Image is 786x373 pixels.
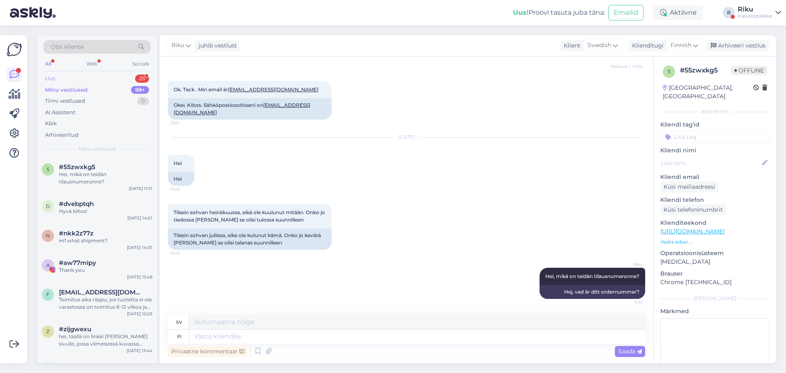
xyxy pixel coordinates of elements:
[168,98,332,120] div: Okei. Kiitos. Sähköpostiosoitteeni on
[738,6,781,19] a: RikuKalustepaikka
[174,160,182,166] span: Hei
[45,75,55,83] div: Uus
[660,120,770,129] p: Kliendi tag'id
[137,97,149,105] div: 0
[723,7,734,18] div: R
[168,172,194,186] div: Hei
[660,204,726,215] div: Küsi telefoninumbrit
[660,108,770,115] div: Kliendi info
[45,97,85,105] div: Tiimi vestlused
[680,66,731,75] div: # 55zwxkg5
[59,296,152,311] div: Toimitus aika riippu, jos tuotetta ei ole varastossa on toimitus 8-12 viikoa ja jos on varastoss ...
[46,328,50,335] span: z
[660,238,770,246] p: Vaata edasi ...
[59,230,93,237] span: #nkk2z77z
[176,315,182,329] div: sv
[660,181,718,192] div: Küsi meiliaadressi
[660,307,770,316] p: Märkmed
[612,261,643,267] span: Riku
[168,346,248,357] div: Privaatne kommentaar
[731,66,767,75] span: Offline
[513,8,605,18] div: Proovi tasuta juba täna:
[653,5,703,20] div: Aktiivne
[45,86,88,94] div: Minu vestlused
[79,145,115,153] span: Minu vestlused
[560,41,580,50] div: Klient
[59,163,95,171] span: #55zwxkg5
[59,208,152,215] div: Hyvä kiitos!
[668,68,671,75] span: 5
[126,348,152,354] div: [DATE] 13:44
[59,362,95,370] span: #0qffxvmq
[587,41,611,50] span: Swedish
[59,267,152,274] div: Thank you
[738,6,772,13] div: Riku
[661,158,760,167] input: Lisa nimi
[618,348,642,355] span: Saada
[131,59,151,69] div: Socials
[612,299,643,305] span: 11:51
[195,41,237,50] div: juhib vestlust
[611,63,643,70] span: Nähtud ✓ 13:50
[660,219,770,227] p: Klienditeekond
[45,109,75,117] div: AI Assistent
[177,330,181,344] div: fi
[45,131,79,139] div: Arhiveeritud
[174,209,326,223] span: Tilasin sohvan heinäkuussa, eikä ole kuulunut mitään. Onko jo tiedossa [PERSON_NAME] se olisi tul...
[46,292,50,298] span: f
[513,9,529,16] b: Uus!
[46,233,50,239] span: n
[671,41,691,50] span: Finnish
[168,133,645,141] div: [DATE]
[45,120,57,128] div: Kõik
[545,273,639,279] span: Hei, mikä on teidän tilausnumeronne?
[660,295,770,302] div: [PERSON_NAME]
[127,215,152,221] div: [DATE] 14:01
[59,200,94,208] span: #dvebptqh
[170,120,201,126] span: 13:51
[129,185,152,192] div: [DATE] 11:51
[43,59,53,69] div: All
[172,41,184,50] span: Riku
[127,274,152,280] div: [DATE] 13:48
[59,333,152,348] div: hei, täällä on linkki [PERSON_NAME] sivulle, jossa viimeisessä kuvassa näkyy värivaihtoehdot!
[738,13,772,19] div: Kalustepaikka
[540,285,645,299] div: Hej, vad är ditt ordernummer?
[131,86,149,94] div: 99+
[170,186,201,192] span: 11:48
[660,269,770,278] p: Brauser
[135,75,149,83] div: 25
[47,166,50,172] span: 5
[228,86,318,93] a: [EMAIL_ADDRESS][DOMAIN_NAME]
[59,289,144,296] span: fatosshala.1@outlook.com
[608,5,644,20] button: Emailid
[46,262,50,268] span: a
[660,196,770,204] p: Kliendi telefon
[660,131,770,143] input: Lisa tag
[127,244,152,251] div: [DATE] 14:55
[663,84,753,101] div: [GEOGRAPHIC_DATA], [GEOGRAPHIC_DATA]
[59,237,152,244] div: Hi1 what shipment?
[7,42,22,57] img: Askly Logo
[660,249,770,258] p: Operatsioonisüsteem
[170,250,201,256] span: 11:49
[174,86,320,93] span: Ok. Tack . Min email är
[85,59,99,69] div: Web
[660,228,725,235] a: [URL][DOMAIN_NAME]
[51,43,84,51] span: Otsi kliente
[660,173,770,181] p: Kliendi email
[660,258,770,266] p: [MEDICAL_DATA]
[660,278,770,287] p: Chrome [TECHNICAL_ID]
[629,41,664,50] div: Klienditugi
[706,40,769,51] div: Arhiveeri vestlus
[46,203,50,209] span: d
[59,171,152,185] div: Hei, mikä on teidän tilausnumeronne?
[59,326,91,333] span: #zijgwexu
[127,311,152,317] div: [DATE] 10:29
[59,259,96,267] span: #aw77mipy
[660,146,770,155] p: Kliendi nimi
[168,228,332,250] div: Tilasin sohvan juliissa, eike ole kulunut kämä. Onko jo kevätä [PERSON_NAME] se olisi talanas suu...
